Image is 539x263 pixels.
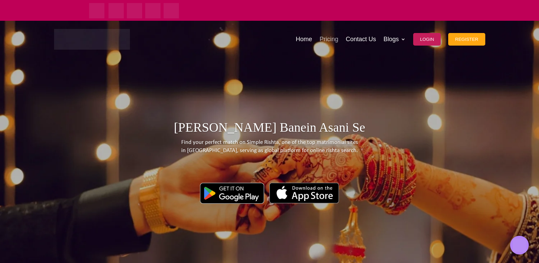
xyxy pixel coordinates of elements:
a: Contact Us [346,22,376,56]
a: Login [413,22,441,56]
img: Messenger [513,239,526,252]
img: JazzCash-icon [89,3,104,18]
img: GooglePay-icon [145,3,161,18]
h1: [PERSON_NAME] Banein Asani Se [70,120,469,138]
img: EasyPaisa-icon [108,3,124,18]
img: ApplePay-icon [164,3,179,18]
a: Register [448,22,485,56]
a: Blogs [384,22,406,56]
img: Credit Cards [127,3,142,18]
img: Google Play [200,183,264,204]
button: Register [448,33,485,46]
p: Find your perfect match on Simple Rishta, one of the top matrimonial sites in [GEOGRAPHIC_DATA], ... [70,138,469,161]
a: Pricing [320,22,338,56]
a: Home [296,22,312,56]
button: Login [413,33,441,46]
